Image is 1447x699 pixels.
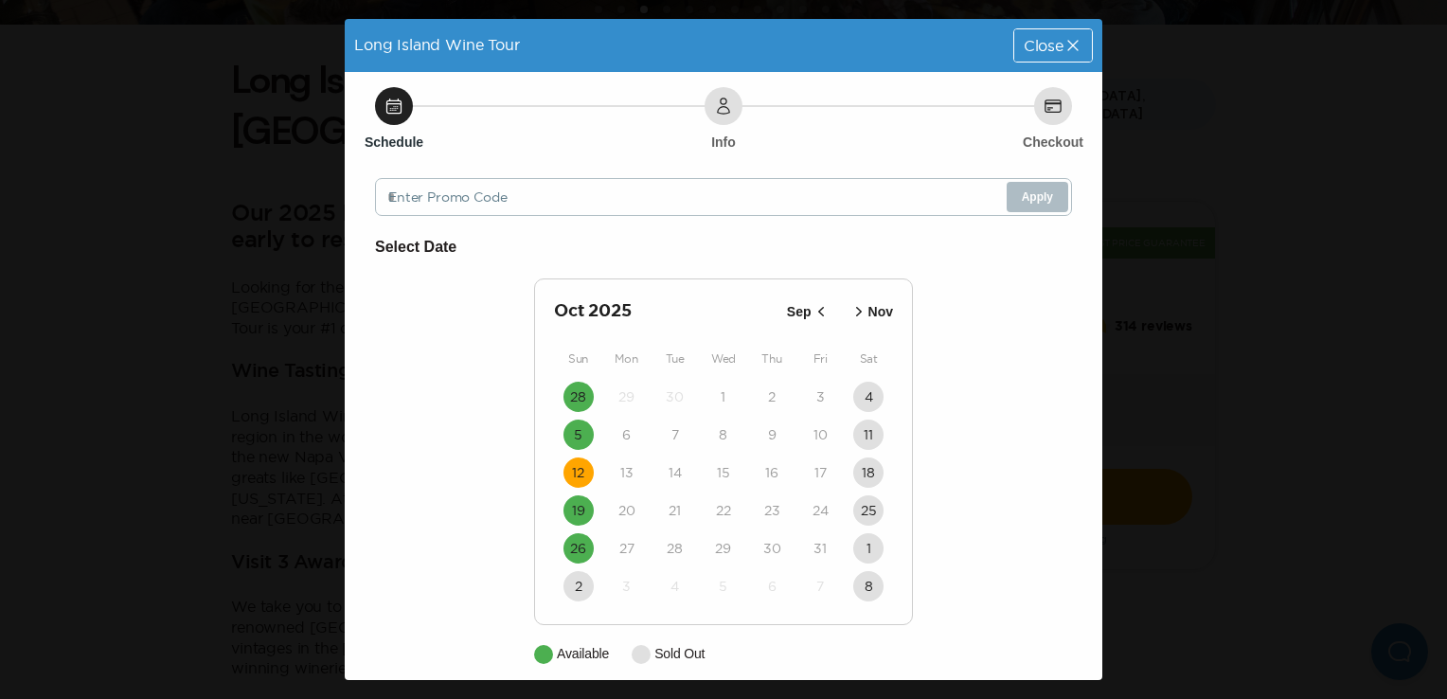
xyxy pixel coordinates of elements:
[708,571,739,601] button: 5
[570,387,586,406] time: 28
[765,463,778,482] time: 16
[563,382,594,412] button: 28
[563,571,594,601] button: 2
[816,577,824,596] time: 7
[612,420,642,450] button: 6
[1023,133,1083,152] h6: Checkout
[805,420,835,450] button: 10
[866,539,871,558] time: 1
[862,463,875,482] time: 18
[768,387,776,406] time: 2
[554,298,781,325] h2: Oct 2025
[721,387,725,406] time: 1
[563,420,594,450] button: 5
[660,495,690,526] button: 21
[805,495,835,526] button: 24
[375,235,1072,260] h6: Select Date
[612,533,642,564] button: 27
[719,425,727,444] time: 8
[813,425,828,444] time: 10
[787,302,812,322] p: Sep
[618,387,634,406] time: 29
[845,348,893,370] div: Sat
[669,463,682,482] time: 14
[796,348,845,370] div: Fri
[814,463,827,482] time: 17
[660,533,690,564] button: 28
[781,296,836,328] button: Sep
[865,387,873,406] time: 4
[667,539,683,558] time: 28
[563,495,594,526] button: 19
[622,425,631,444] time: 6
[861,501,877,520] time: 25
[864,425,873,444] time: 11
[764,501,780,520] time: 23
[619,539,634,558] time: 27
[1024,38,1063,53] span: Close
[660,382,690,412] button: 30
[768,577,777,596] time: 6
[757,533,787,564] button: 30
[768,425,777,444] time: 9
[612,495,642,526] button: 20
[805,382,835,412] button: 3
[708,420,739,450] button: 8
[554,348,602,370] div: Sun
[699,348,747,370] div: Wed
[865,577,873,596] time: 8
[660,420,690,450] button: 7
[868,302,893,322] p: Nov
[612,457,642,488] button: 13
[708,457,739,488] button: 15
[660,457,690,488] button: 14
[666,387,684,406] time: 30
[757,457,787,488] button: 16
[654,644,705,664] p: Sold Out
[557,644,609,664] p: Available
[660,571,690,601] button: 4
[853,420,884,450] button: 11
[354,36,520,53] span: Long Island Wine Tour
[757,382,787,412] button: 2
[708,533,739,564] button: 29
[620,463,634,482] time: 13
[612,382,642,412] button: 29
[748,348,796,370] div: Thu
[813,539,827,558] time: 31
[612,571,642,601] button: 3
[813,501,829,520] time: 24
[671,425,679,444] time: 7
[572,463,584,482] time: 12
[716,501,731,520] time: 22
[757,495,787,526] button: 23
[563,533,594,564] button: 26
[669,501,681,520] time: 21
[622,577,631,596] time: 3
[853,495,884,526] button: 25
[805,457,835,488] button: 17
[719,577,727,596] time: 5
[708,495,739,526] button: 22
[572,501,585,520] time: 19
[618,501,635,520] time: 20
[853,457,884,488] button: 18
[602,348,651,370] div: Mon
[853,571,884,601] button: 8
[844,296,899,328] button: Nov
[757,571,787,601] button: 6
[365,133,423,152] h6: Schedule
[715,539,731,558] time: 29
[805,533,835,564] button: 31
[575,577,582,596] time: 2
[757,420,787,450] button: 9
[563,457,594,488] button: 12
[651,348,699,370] div: Tue
[853,533,884,564] button: 1
[805,571,835,601] button: 7
[717,463,730,482] time: 15
[574,425,582,444] time: 5
[708,382,739,412] button: 1
[853,382,884,412] button: 4
[763,539,781,558] time: 30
